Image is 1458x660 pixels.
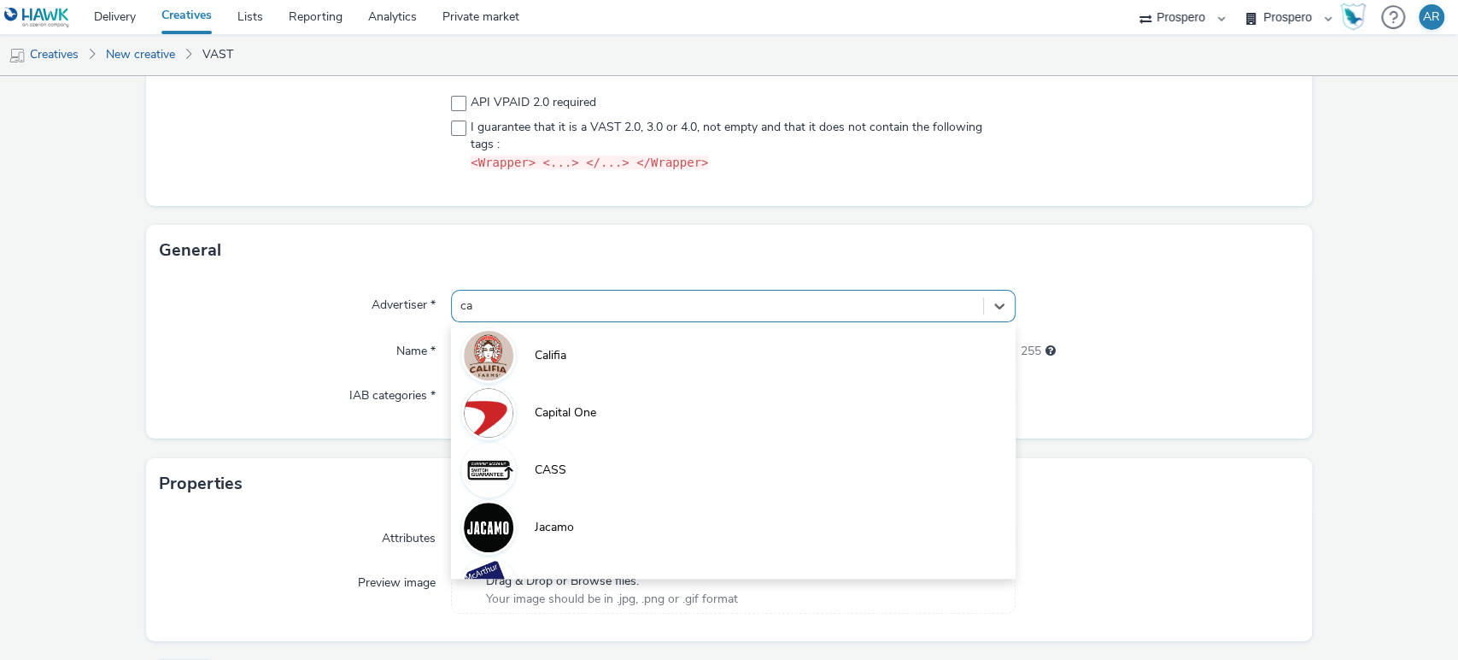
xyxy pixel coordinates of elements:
[535,519,574,536] span: Jacamo
[9,47,26,64] img: mobile
[1340,3,1373,31] a: Hawk Academy
[1340,3,1366,31] img: Hawk Academy
[535,404,596,421] span: Capital One
[4,7,70,28] img: undefined Logo
[486,573,738,590] span: Drag & Drop or Browse files.
[464,388,513,438] img: Capital One
[535,462,566,479] span: CASS
[464,445,513,495] img: CASS
[1020,343,1040,360] span: 255
[471,119,1007,172] span: I guarantee that it is a VAST 2.0, 3.0 or 4.0, not empty and that it does not contain the followi...
[464,560,513,610] img: Mcarthur Glen
[159,471,243,497] h3: Properties
[351,568,442,592] label: Preview image
[535,347,566,364] span: Califia
[194,34,242,75] a: VAST
[464,331,513,380] img: Califia
[159,238,221,263] h3: General
[1423,4,1440,30] div: AR
[375,523,442,547] label: Attributes
[471,156,708,169] code: <Wrapper> <...> </...> </Wrapper>
[464,503,513,552] img: Jacamo
[389,336,442,360] label: Name *
[365,290,442,314] label: Advertiser *
[471,94,596,111] span: API VPAID 2.0 required
[343,380,442,404] label: IAB categories *
[535,576,630,593] span: [PERSON_NAME]
[486,591,738,608] span: Your image should be in .jpg, .png or .gif format
[1045,343,1055,360] div: Maximum 255 characters
[97,34,184,75] a: New creative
